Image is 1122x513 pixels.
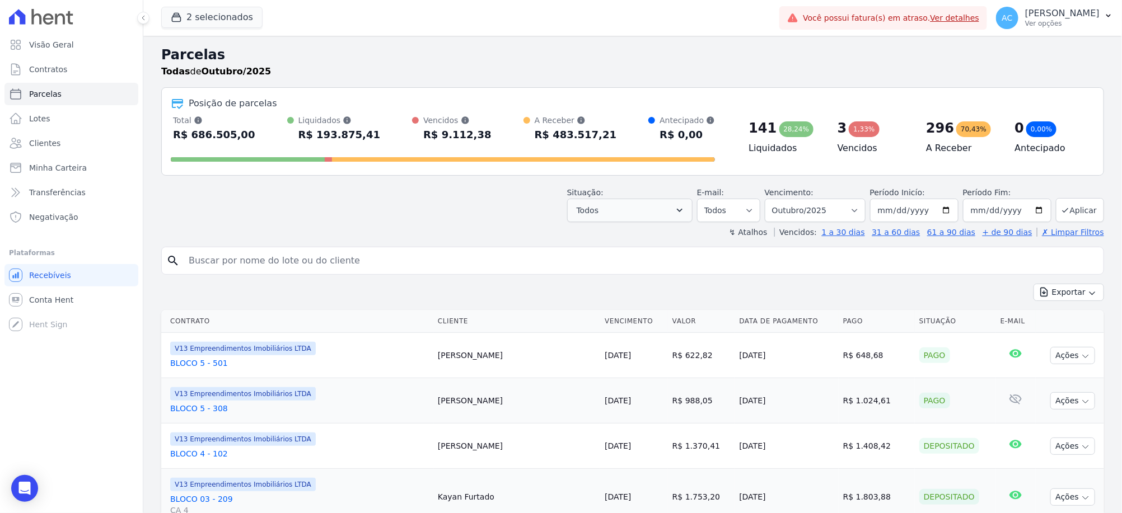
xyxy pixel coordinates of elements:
label: Situação: [567,188,604,197]
label: E-mail: [697,188,724,197]
div: 296 [926,119,954,137]
button: Ações [1050,437,1095,455]
div: A Receber [535,115,617,126]
a: [DATE] [605,351,631,360]
p: [PERSON_NAME] [1025,8,1100,19]
button: Aplicar [1056,198,1104,222]
h4: Antecipado [1015,142,1086,155]
div: Plataformas [9,246,134,260]
div: Antecipado [660,115,715,126]
input: Buscar por nome do lote ou do cliente [182,250,1099,272]
span: V13 Empreendimentos Imobiliários LTDA [170,432,316,446]
div: 0,00% [1026,121,1056,137]
span: Negativação [29,211,78,223]
label: Vencimento: [765,188,814,197]
span: Contratos [29,64,67,75]
a: + de 90 dias [983,228,1032,237]
strong: Todas [161,66,190,77]
td: R$ 1.408,42 [839,423,915,469]
div: Depositado [919,489,979,505]
span: Conta Hent [29,294,73,305]
span: V13 Empreendimentos Imobiliários LTDA [170,478,316,491]
p: Ver opções [1025,19,1100,28]
a: Lotes [4,107,138,130]
label: Período Inicío: [870,188,925,197]
a: [DATE] [605,492,631,501]
a: Clientes [4,132,138,154]
button: Ações [1050,347,1095,364]
span: Minha Carteira [29,162,87,173]
div: 28,24% [779,121,814,137]
label: ↯ Atalhos [729,228,767,237]
td: R$ 988,05 [668,378,735,423]
h4: A Receber [926,142,997,155]
td: R$ 648,68 [839,333,915,378]
h4: Vencidos [838,142,908,155]
a: BLOCO 4 - 102 [170,448,429,459]
label: Período Fim: [963,187,1051,199]
a: Parcelas [4,83,138,105]
td: R$ 1.370,41 [668,423,735,469]
button: Ações [1050,488,1095,506]
span: Parcelas [29,88,62,100]
span: Você possui fatura(s) em atraso. [803,12,979,24]
a: 1 a 30 dias [822,228,865,237]
div: R$ 483.517,21 [535,126,617,144]
td: R$ 1.024,61 [839,378,915,423]
button: Ações [1050,392,1095,410]
th: Valor [668,310,735,333]
div: 1,33% [849,121,879,137]
div: 0 [1015,119,1025,137]
button: Todos [567,199,693,222]
span: V13 Empreendimentos Imobiliários LTDA [170,387,316,401]
td: R$ 622,82 [668,333,735,378]
td: [DATE] [735,423,838,469]
button: 2 selecionados [161,7,263,28]
a: BLOCO 5 - 308 [170,403,429,414]
th: Contrato [161,310,433,333]
h2: Parcelas [161,45,1104,65]
span: Transferências [29,187,86,198]
button: Exportar [1034,284,1104,301]
span: AC [1002,14,1013,22]
td: [DATE] [735,378,838,423]
div: 3 [838,119,847,137]
strong: Outubro/2025 [202,66,272,77]
a: [DATE] [605,396,631,405]
td: [PERSON_NAME] [433,378,600,423]
span: Recebíveis [29,270,71,281]
a: Transferências [4,181,138,204]
a: Visão Geral [4,34,138,56]
div: Total [173,115,255,126]
div: Posição de parcelas [189,97,277,110]
div: Vencidos [423,115,491,126]
span: Visão Geral [29,39,74,50]
a: Contratos [4,58,138,81]
div: Pago [919,393,950,408]
a: Negativação [4,206,138,228]
span: V13 Empreendimentos Imobiliários LTDA [170,342,316,355]
a: ✗ Limpar Filtros [1037,228,1104,237]
th: E-mail [996,310,1036,333]
div: Open Intercom Messenger [11,475,38,502]
td: [PERSON_NAME] [433,423,600,469]
div: R$ 9.112,38 [423,126,491,144]
span: Lotes [29,113,50,124]
th: Data de Pagamento [735,310,838,333]
a: [DATE] [605,441,631,450]
a: Ver detalhes [931,13,980,22]
label: Vencidos: [774,228,817,237]
th: Situação [915,310,996,333]
a: Recebíveis [4,264,138,286]
div: R$ 0,00 [660,126,715,144]
th: Cliente [433,310,600,333]
div: R$ 686.505,00 [173,126,255,144]
div: 141 [749,119,777,137]
div: Depositado [919,438,979,454]
span: Todos [577,204,599,217]
h4: Liquidados [749,142,819,155]
a: Minha Carteira [4,157,138,179]
a: 61 a 90 dias [927,228,975,237]
th: Pago [839,310,915,333]
div: Liquidados [298,115,381,126]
